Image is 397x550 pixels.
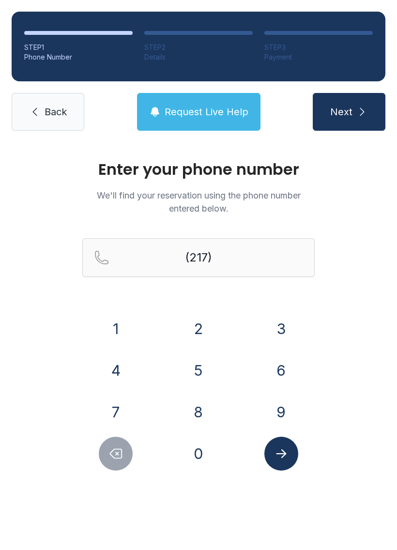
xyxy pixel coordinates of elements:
input: Reservation phone number [82,238,315,277]
div: STEP 2 [144,43,253,52]
div: STEP 1 [24,43,133,52]
button: Submit lookup form [264,437,298,471]
div: Phone Number [24,52,133,62]
button: 8 [182,395,215,429]
p: We'll find your reservation using the phone number entered below. [82,189,315,215]
span: Back [45,105,67,119]
button: Delete number [99,437,133,471]
button: 9 [264,395,298,429]
button: 7 [99,395,133,429]
div: Payment [264,52,373,62]
button: 5 [182,353,215,387]
button: 4 [99,353,133,387]
button: 0 [182,437,215,471]
button: 2 [182,312,215,346]
button: 3 [264,312,298,346]
button: 1 [99,312,133,346]
span: Request Live Help [165,105,248,119]
div: Details [144,52,253,62]
span: Next [330,105,352,119]
button: 6 [264,353,298,387]
h1: Enter your phone number [82,162,315,177]
div: STEP 3 [264,43,373,52]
